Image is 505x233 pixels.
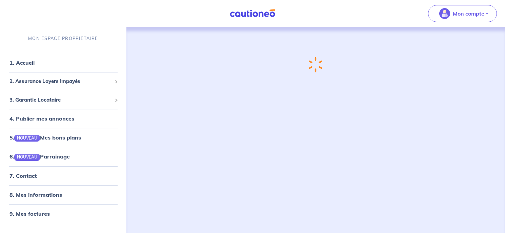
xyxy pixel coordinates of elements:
[9,153,70,160] a: 6.NOUVEAUParrainage
[3,131,124,144] div: 5.NOUVEAUMes bons plans
[9,172,37,179] a: 7. Contact
[9,191,62,198] a: 8. Mes informations
[9,210,50,217] a: 9. Mes factures
[9,78,112,85] span: 2. Assurance Loyers Impayés
[439,8,450,19] img: illu_account_valid_menu.svg
[453,9,484,18] p: Mon compte
[9,59,35,66] a: 1. Accueil
[28,35,98,42] p: MON ESPACE PROPRIÉTAIRE
[3,93,124,107] div: 3. Garantie Locataire
[428,5,497,22] button: illu_account_valid_menu.svgMon compte
[227,9,278,18] img: Cautioneo
[9,96,112,104] span: 3. Garantie Locataire
[309,57,322,72] img: loading-spinner
[3,150,124,163] div: 6.NOUVEAUParrainage
[3,112,124,125] div: 4. Publier mes annonces
[3,56,124,69] div: 1. Accueil
[3,207,124,220] div: 9. Mes factures
[9,134,81,141] a: 5.NOUVEAUMes bons plans
[3,169,124,183] div: 7. Contact
[3,75,124,88] div: 2. Assurance Loyers Impayés
[3,188,124,202] div: 8. Mes informations
[9,115,74,122] a: 4. Publier mes annonces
